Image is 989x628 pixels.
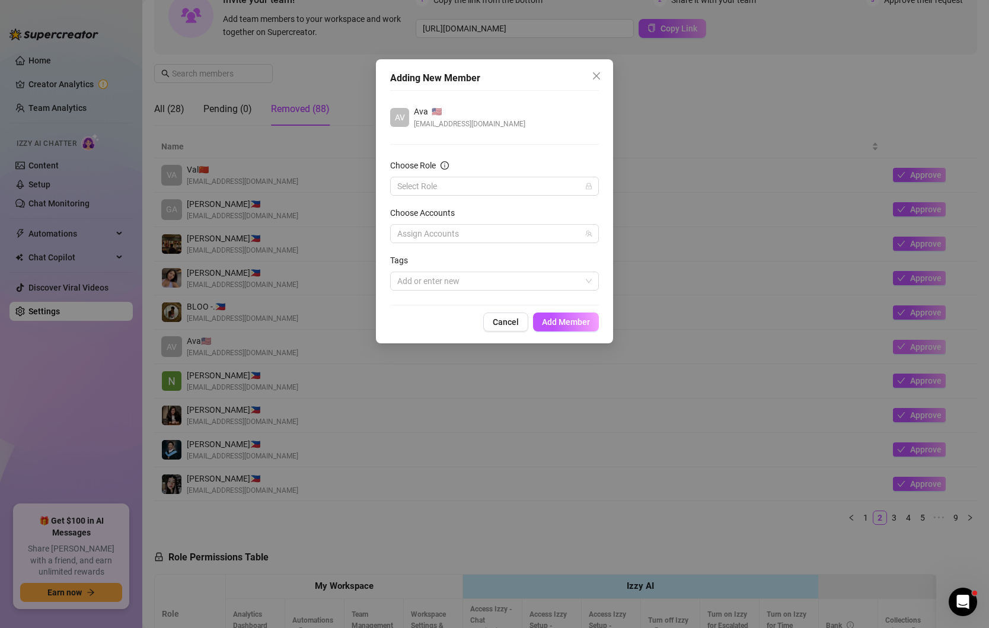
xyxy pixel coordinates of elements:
[414,105,428,118] span: Ava
[441,161,449,170] span: info-circle
[949,588,977,616] iframe: Intercom live chat
[585,230,592,237] span: team
[395,111,405,124] span: AV
[587,66,606,85] button: Close
[587,71,606,81] span: Close
[542,317,590,327] span: Add Member
[533,313,599,331] button: Add Member
[585,183,592,190] span: lock
[414,105,525,118] div: 🇺🇸
[390,254,416,267] label: Tags
[483,313,528,331] button: Cancel
[390,159,436,172] div: Choose Role
[390,71,599,85] div: Adding New Member
[390,206,462,219] label: Choose Accounts
[414,118,525,130] span: [EMAIL_ADDRESS][DOMAIN_NAME]
[493,317,519,327] span: Cancel
[592,71,601,81] span: close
